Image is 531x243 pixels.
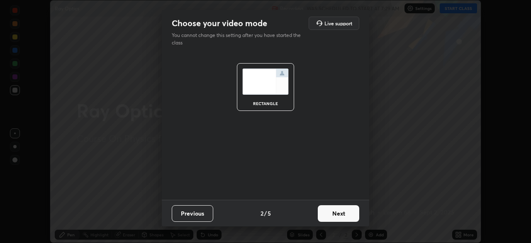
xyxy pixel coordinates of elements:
[264,209,267,218] h4: /
[172,32,306,47] p: You cannot change this setting after you have started the class
[242,69,289,95] img: normalScreenIcon.ae25ed63.svg
[261,209,263,218] h4: 2
[318,205,359,222] button: Next
[172,205,213,222] button: Previous
[268,209,271,218] h4: 5
[249,101,282,106] div: rectangle
[324,21,352,26] h5: Live support
[172,18,267,29] h2: Choose your video mode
